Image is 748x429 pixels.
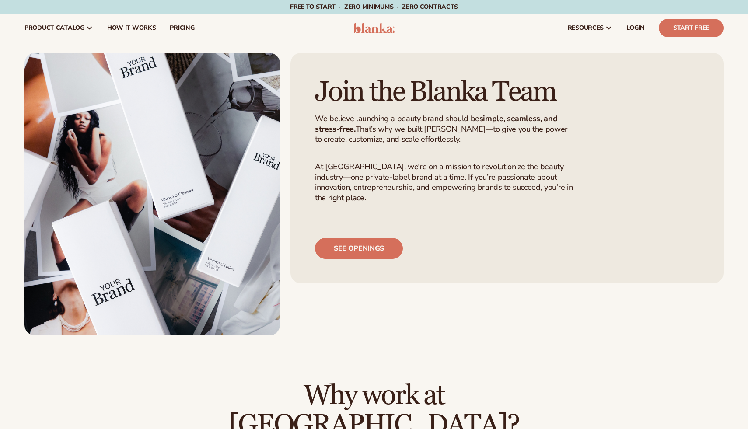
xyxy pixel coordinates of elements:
span: Free to start · ZERO minimums · ZERO contracts [290,3,458,11]
strong: simple, seamless, and stress-free. [315,113,557,134]
span: How It Works [107,24,156,31]
a: See openings [315,238,403,259]
span: resources [568,24,604,31]
a: LOGIN [619,14,652,42]
a: product catalog [17,14,100,42]
a: pricing [163,14,201,42]
span: product catalog [24,24,84,31]
span: pricing [170,24,194,31]
img: Frame_85_3fd1f452-9fa6-45cf-9026-3297b9155b91.png [24,53,280,335]
a: How It Works [100,14,163,42]
img: logo [353,23,395,33]
p: At [GEOGRAPHIC_DATA], we’re on a mission to revolutionize the beauty industry—one private-label b... [315,162,576,203]
a: Start Free [659,19,724,37]
p: We believe launching a beauty brand should be That’s why we built [PERSON_NAME]—to give you the p... [315,114,576,144]
span: LOGIN [626,24,645,31]
h1: Join the Blanka Team [315,77,581,107]
a: resources [561,14,619,42]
